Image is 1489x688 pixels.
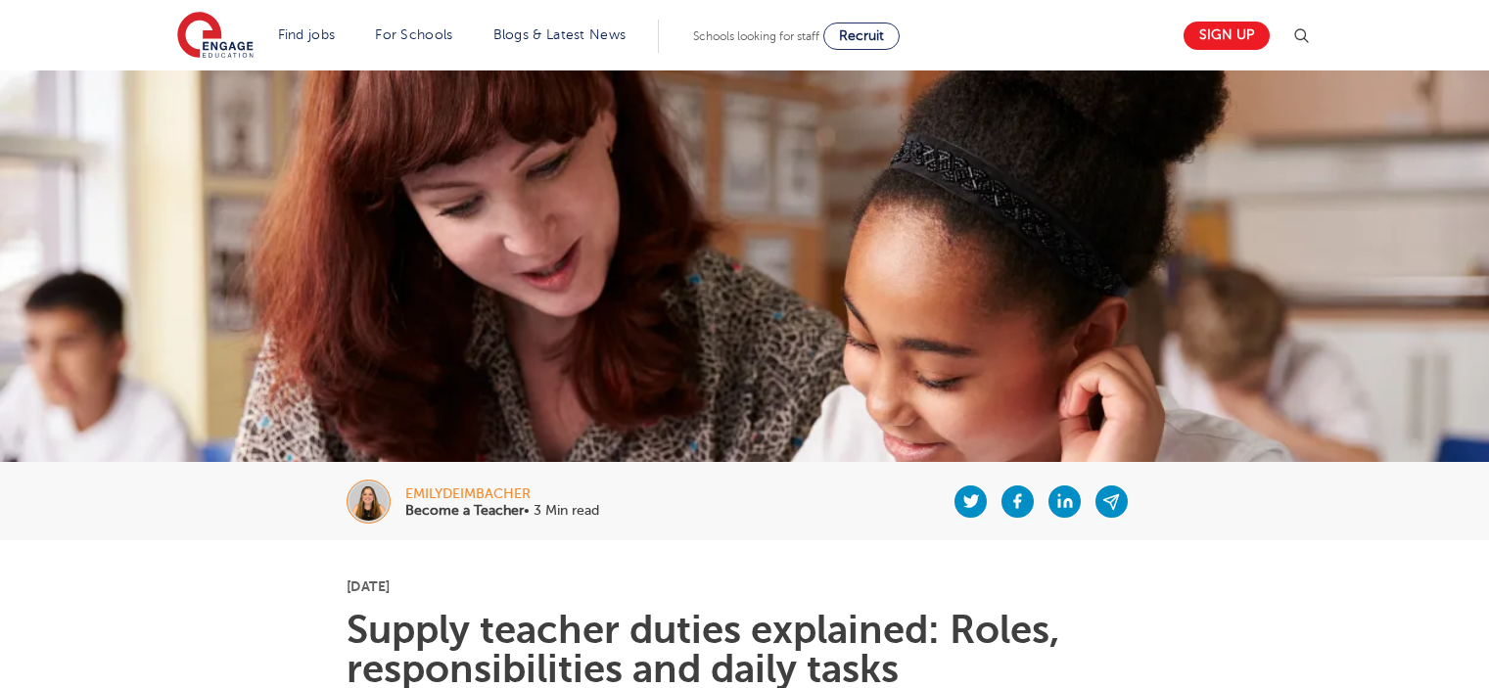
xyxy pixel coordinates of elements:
[375,27,452,42] a: For Schools
[177,12,254,61] img: Engage Education
[693,29,819,43] span: Schools looking for staff
[347,579,1142,593] p: [DATE]
[405,503,524,518] b: Become a Teacher
[278,27,336,42] a: Find jobs
[493,27,627,42] a: Blogs & Latest News
[405,504,599,518] p: • 3 Min read
[405,487,599,501] div: emilydeimbacher
[1184,22,1270,50] a: Sign up
[839,28,884,43] span: Recruit
[823,23,900,50] a: Recruit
